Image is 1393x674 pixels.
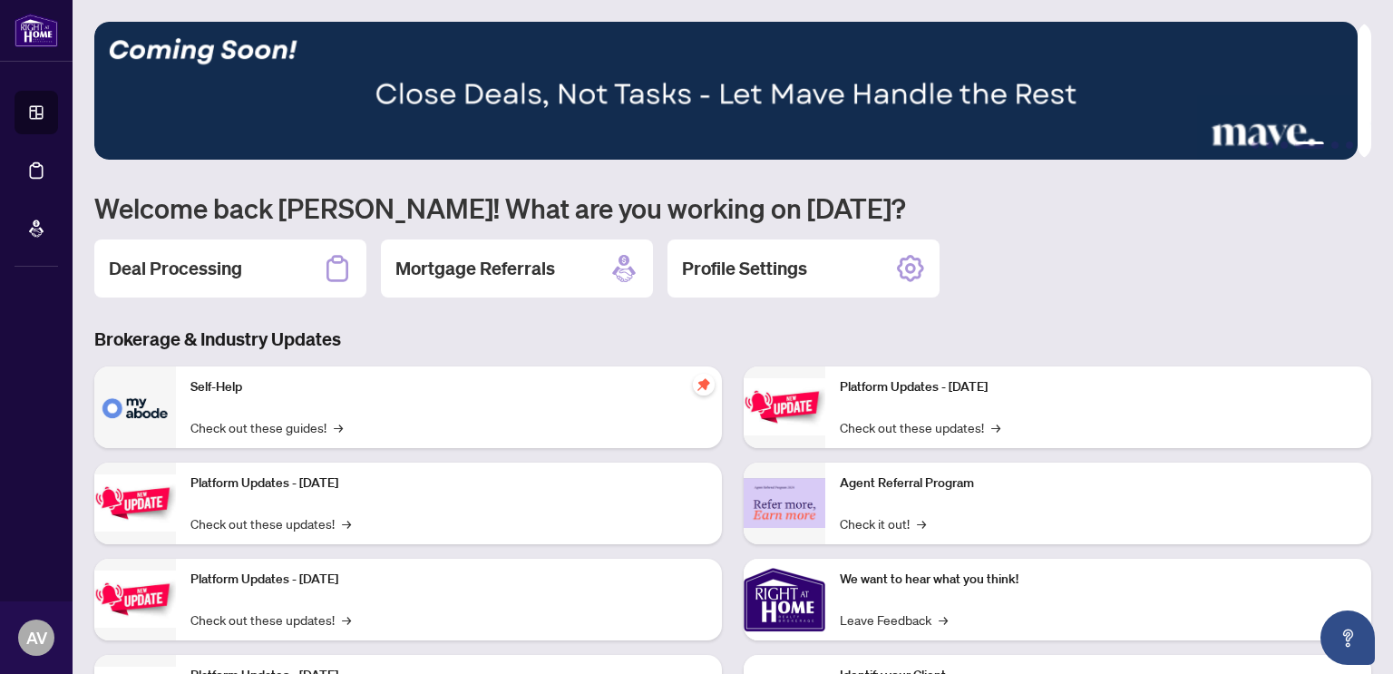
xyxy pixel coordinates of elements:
p: Platform Updates - [DATE] [190,570,707,590]
img: Agent Referral Program [744,478,825,528]
a: Check out these guides!→ [190,417,343,437]
button: 1 [1252,142,1259,149]
p: Self-Help [190,377,707,397]
h2: Mortgage Referrals [395,256,555,281]
img: logo [15,14,58,47]
a: Check out these updates!→ [840,417,1000,437]
h2: Deal Processing [109,256,242,281]
button: 5 [1331,142,1339,149]
span: → [917,513,926,533]
p: Platform Updates - [DATE] [840,377,1357,397]
p: We want to hear what you think! [840,570,1357,590]
img: We want to hear what you think! [744,559,825,640]
img: Platform Updates - September 16, 2025 [94,474,176,532]
h1: Welcome back [PERSON_NAME]! What are you working on [DATE]? [94,190,1371,225]
span: → [342,610,351,630]
span: → [939,610,948,630]
button: 6 [1346,142,1353,149]
a: Leave Feedback→ [840,610,948,630]
img: Platform Updates - July 21, 2025 [94,571,176,628]
h3: Brokerage & Industry Updates [94,327,1371,352]
span: → [991,417,1000,437]
button: Open asap [1320,611,1375,665]
h2: Profile Settings [682,256,807,281]
img: Slide 3 [94,22,1358,160]
button: 4 [1295,142,1324,149]
img: Self-Help [94,366,176,448]
span: → [334,417,343,437]
span: AV [26,625,47,650]
p: Platform Updates - [DATE] [190,474,707,493]
button: 3 [1281,142,1288,149]
p: Agent Referral Program [840,474,1357,493]
span: pushpin [693,374,715,396]
img: Platform Updates - June 23, 2025 [744,378,825,435]
a: Check out these updates!→ [190,513,351,533]
span: → [342,513,351,533]
a: Check it out!→ [840,513,926,533]
a: Check out these updates!→ [190,610,351,630]
button: 2 [1266,142,1273,149]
